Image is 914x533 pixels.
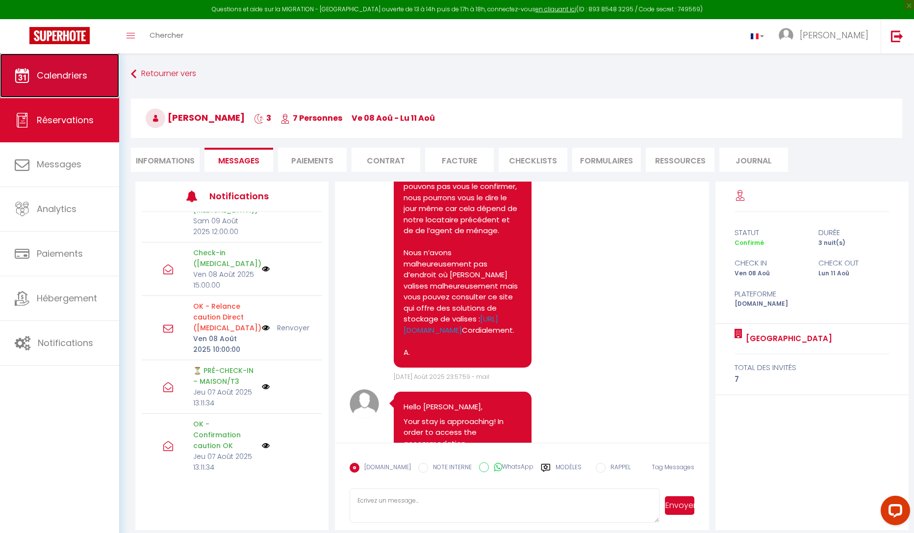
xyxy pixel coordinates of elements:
span: Chercher [150,30,183,40]
label: Modèles [556,463,582,480]
iframe: LiveChat chat widget [873,492,914,533]
a: [GEOGRAPHIC_DATA] [742,333,832,345]
div: Domaine: [DOMAIN_NAME] [25,26,111,33]
a: Renvoyer [277,322,309,333]
label: [DOMAIN_NAME] [359,463,411,474]
p: Jeu 07 Août 2025 13:11:34 [193,451,255,473]
span: Réservations [37,114,94,126]
p: Sam 09 Août 2025 12:00:00 [193,215,255,237]
img: Super Booking [29,27,90,44]
div: Lun 11 Aoû [812,269,896,278]
img: NO IMAGE [262,442,270,450]
div: Plateforme [728,288,812,300]
span: Confirmé [735,239,764,247]
div: durée [812,227,896,239]
img: NO IMAGE [262,265,270,273]
span: Tag Messages [652,463,694,471]
p: Ven 08 Août 2025 15:00:00 [193,269,255,291]
a: ... [PERSON_NAME] [771,19,881,53]
div: Domaine [51,58,76,64]
li: Paiements [278,148,347,172]
p: OK - Confirmation caution OK [193,419,255,451]
span: Notifications [38,337,93,349]
li: Ressources [646,148,714,172]
label: NOTE INTERNE [428,463,472,474]
img: website_grey.svg [16,26,24,33]
a: Retourner vers [131,65,902,83]
label: WhatsApp [489,462,533,473]
img: logout [891,30,903,42]
h3: Notifications [209,185,284,207]
div: Ven 08 Aoû [728,269,812,278]
button: Envoyer [665,496,694,515]
img: NO IMAGE [262,383,270,391]
span: 7 Personnes [280,112,342,124]
span: Hébergement [37,292,97,304]
p: Your stay is approaching! In order to access the accommodation [GEOGRAPHIC_DATA], please click on... [404,416,522,527]
div: check out [812,257,896,269]
li: Contrat [352,148,420,172]
div: Mots-clés [122,58,150,64]
p: OK - Relance caution Direct ([MEDICAL_DATA]) [193,301,255,333]
span: Messages [218,155,259,166]
div: v 4.0.24 [27,16,48,24]
span: Messages [37,158,81,170]
li: Informations [131,148,200,172]
label: RAPPEL [606,463,631,474]
div: [DOMAIN_NAME] [728,299,812,309]
span: Analytics [37,203,76,215]
span: [DATE] Août 2025 23:57:59 - mail [394,373,489,381]
p: ⏳ PRÉ-CHECK-IN – MAISON/T3 [193,365,255,387]
span: ve 08 Aoû - lu 11 Aoû [352,112,435,124]
a: en cliquant ici [535,5,576,13]
div: total des invités [735,362,889,373]
p: Hello [PERSON_NAME], [404,401,522,413]
a: Chercher [142,19,191,53]
div: check in [728,257,812,269]
li: FORMULAIRES [572,148,641,172]
img: avatar.png [350,389,379,419]
div: 7 [735,373,889,385]
span: [PERSON_NAME] [800,29,868,41]
p: Ven 08 Août 2025 10:00:00 [193,333,255,355]
li: Journal [719,148,788,172]
p: Jeu 07 Août 2025 13:11:34 [193,387,255,408]
p: Check-in ([MEDICAL_DATA]) [193,247,255,269]
div: 3 nuit(s) [812,239,896,248]
img: NO IMAGE [262,322,270,333]
img: ... [779,28,793,43]
img: tab_domain_overview_orange.svg [40,57,48,65]
pre: Bonjour, Pour le moment nous ne pouvons pas vous le confirmer, nous pourrons vous le dire le jour... [404,148,522,358]
div: statut [728,227,812,239]
li: Facture [425,148,494,172]
span: Calendriers [37,69,87,81]
img: tab_keywords_by_traffic_grey.svg [111,57,119,65]
span: [PERSON_NAME] [146,111,245,124]
li: CHECKLISTS [499,148,567,172]
span: Paiements [37,247,83,260]
span: 3 [254,112,271,124]
a: [URL][DOMAIN_NAME] [404,314,498,335]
